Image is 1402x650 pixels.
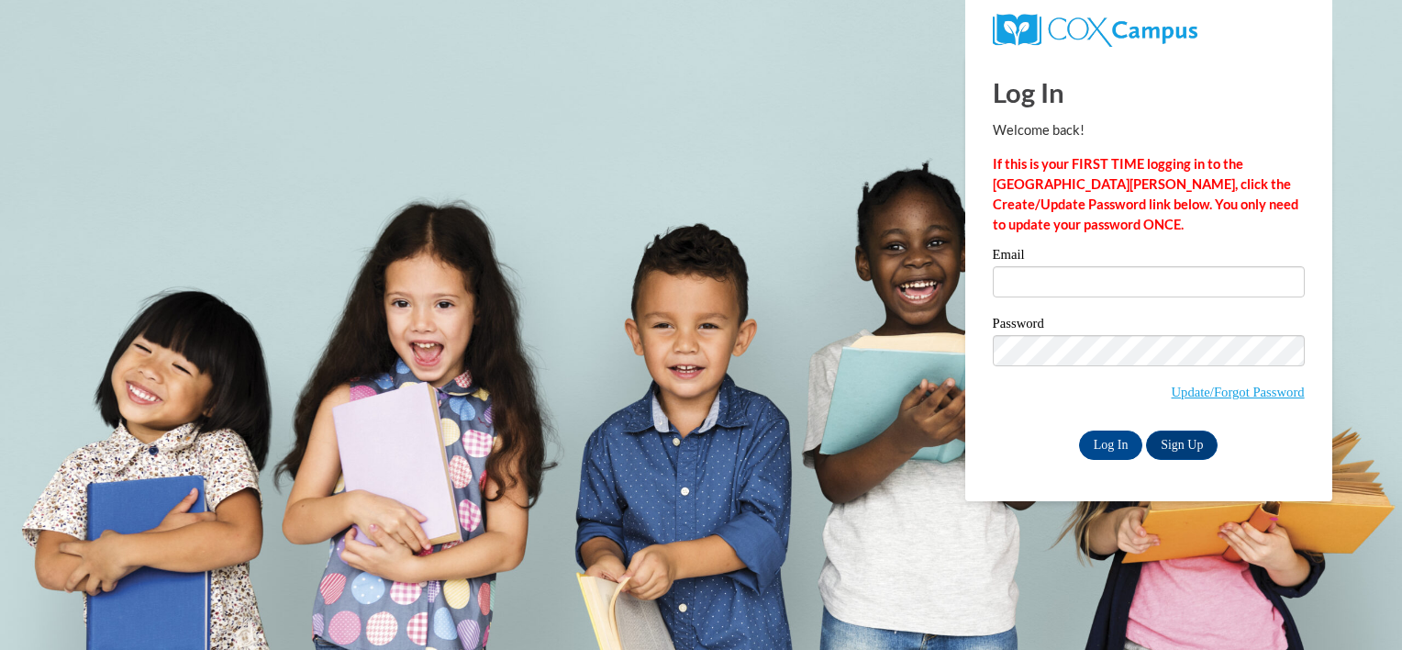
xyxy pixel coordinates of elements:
[993,120,1305,140] p: Welcome back!
[993,21,1197,37] a: COX Campus
[993,156,1298,232] strong: If this is your FIRST TIME logging in to the [GEOGRAPHIC_DATA][PERSON_NAME], click the Create/Upd...
[993,248,1305,266] label: Email
[1079,431,1143,460] input: Log In
[993,14,1197,47] img: COX Campus
[1172,385,1305,399] a: Update/Forgot Password
[1146,431,1218,460] a: Sign Up
[993,73,1305,111] h1: Log In
[993,317,1305,335] label: Password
